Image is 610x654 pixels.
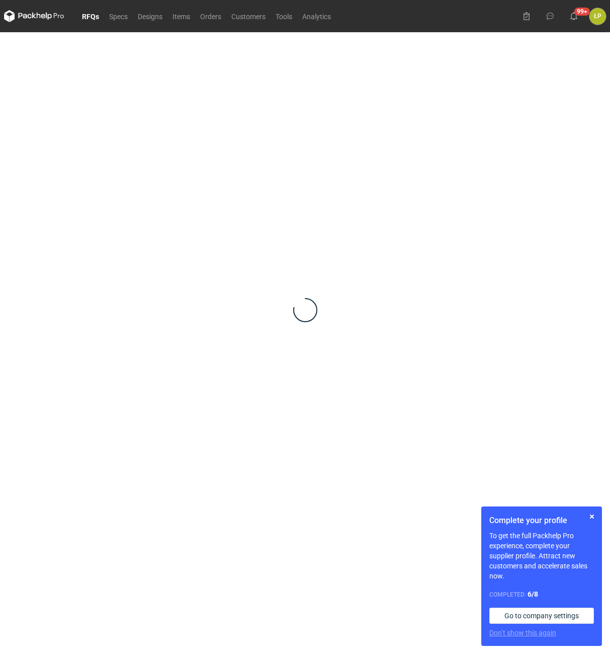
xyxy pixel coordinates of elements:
[104,10,133,22] a: Specs
[489,608,594,624] a: Go to company settings
[589,8,606,25] div: Łukasz Postawa
[195,10,226,22] a: Orders
[77,10,104,22] a: RFQs
[4,10,64,22] svg: Packhelp Pro
[566,8,582,24] button: 99+
[226,10,271,22] a: Customers
[489,589,594,600] div: Completed:
[528,590,538,598] strong: 6 / 8
[297,10,336,22] a: Analytics
[133,10,167,22] a: Designs
[489,515,594,527] h1: Complete your profile
[489,531,594,581] p: To get the full Packhelp Pro experience, complete your supplier profile. Attract new customers an...
[589,8,606,25] button: ŁP
[167,10,195,22] a: Items
[271,10,297,22] a: Tools
[586,511,598,523] button: Skip for now
[489,628,556,638] button: Don’t show this again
